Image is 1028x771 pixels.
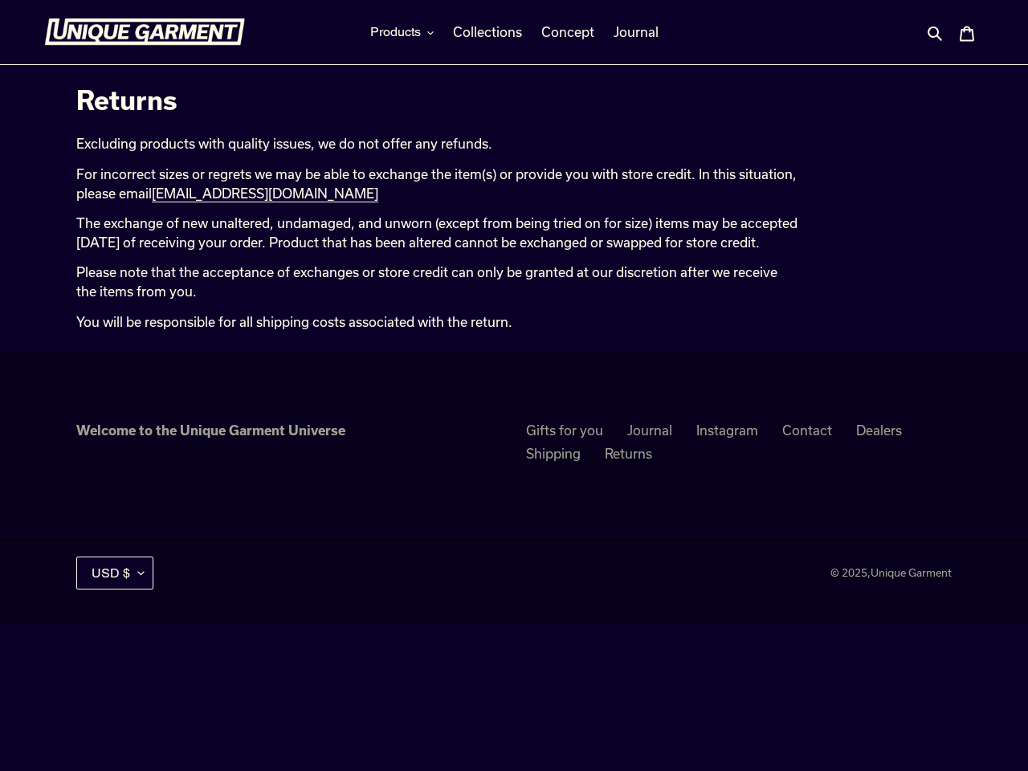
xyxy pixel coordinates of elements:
small: © 2025, [830,566,952,579]
a: Instagram [696,422,758,438]
a: Contact [782,422,832,438]
a: Journal [627,422,672,438]
span: Collections [453,24,522,40]
span: Concept [541,24,594,40]
a: Concept [533,20,602,44]
a: [EMAIL_ADDRESS][DOMAIN_NAME] [152,186,378,202]
span: email [119,186,378,202]
strong: Welcome to the Unique Garment Universe [76,422,345,438]
a: Returns [605,446,652,461]
span: Products [370,24,421,40]
p: You will be responsible for all shipping costs associated with the return. [76,312,802,332]
p: The exchange of new unaltered, undamaged, and unworn (except from being tried on for size) items ... [76,214,802,252]
p: Please note that the acceptance of exchanges or store credit can only be granted at our discretio... [76,263,802,301]
img: Unique Garment [44,18,245,46]
a: Unique Garment [871,566,952,579]
span: Journal [614,24,659,40]
a: Journal [606,20,667,44]
a: Collections [445,20,530,44]
h1: Returns [76,84,802,115]
a: Dealers [856,422,902,438]
p: Excluding products with quality issues, we do not offer any refunds. [76,134,802,153]
a: Gifts for you [526,422,603,438]
a: Shipping [526,446,581,461]
p: For incorrect sizes or regrets we may be able to exchange the item(s) or provide you with store c... [76,165,802,203]
button: Products [362,20,442,44]
button: USD $ [76,557,153,589]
